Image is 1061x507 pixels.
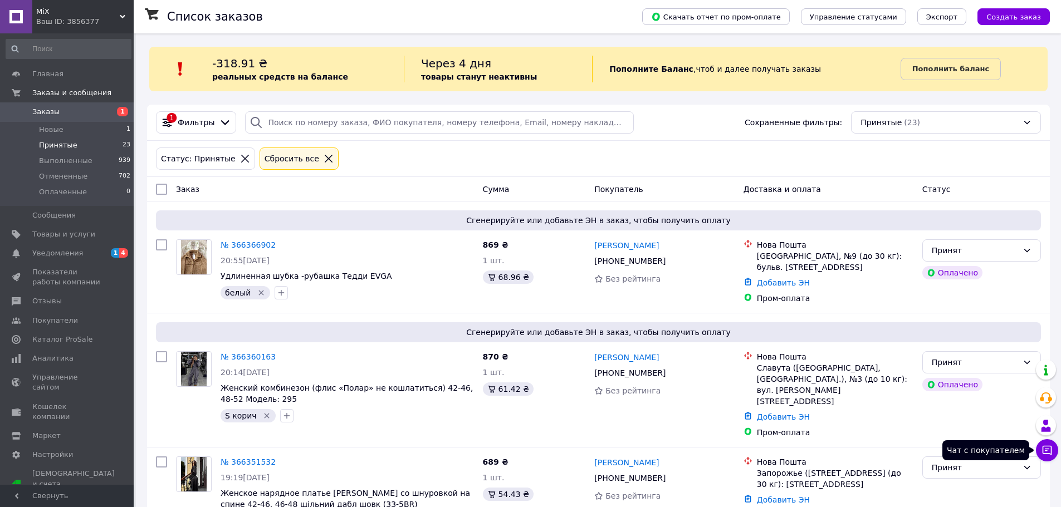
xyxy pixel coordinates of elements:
[757,278,810,287] a: Добавить ЭН
[32,248,83,258] span: Уведомления
[221,457,276,466] a: № 366351532
[977,8,1050,25] button: Создать заказ
[176,351,212,387] a: Фото товару
[221,272,392,280] a: Удлиненная шубка -рубашка Тедди EVGA
[181,352,207,386] img: Фото товару
[917,8,966,25] button: Экспорт
[32,450,73,460] span: Настройки
[221,352,276,361] a: № 366360163
[39,171,87,181] span: Отмененные
[592,365,668,381] div: [PHONE_NUMBER]
[32,402,103,422] span: Кошелек компании
[926,13,957,21] span: Экспорт
[119,248,128,258] span: 4
[1036,439,1058,461] button: Чат с покупателем
[32,229,95,239] span: Товары и услуги
[32,469,115,499] span: [DEMOGRAPHIC_DATA] и счета
[757,293,913,304] div: Пром-оплата
[922,266,982,279] div: Оплачено
[592,56,900,82] div: , чтоб и далее получать заказы
[810,13,897,21] span: Управление статусами
[172,61,189,77] img: :exclamation:
[117,107,128,116] span: 1
[6,39,131,59] input: Поиск
[119,171,130,181] span: 702
[757,456,913,467] div: Нова Пошта
[221,256,270,265] span: 20:55[DATE]
[757,239,913,250] div: Нова Пошта
[119,156,130,166] span: 939
[594,240,659,251] a: [PERSON_NAME]
[483,240,509,249] span: 869 ₴
[32,296,62,306] span: Отзывы
[592,470,668,486] div: [PHONE_NUMBER]
[32,88,111,98] span: Заказы и сообщения
[483,368,505,377] span: 1 шт.
[932,461,1018,474] div: Принят
[757,362,913,407] div: Славута ([GEOGRAPHIC_DATA], [GEOGRAPHIC_DATA].), №3 (до 10 кг): вул. [PERSON_NAME][STREET_ADDRESS]
[257,288,266,297] svg: Удалить метку
[262,152,321,165] div: Сбросить все
[922,185,951,194] span: Статус
[922,378,982,391] div: Оплачено
[744,185,821,194] span: Доставка и оплата
[483,270,534,284] div: 68.96 ₴
[32,69,63,79] span: Главная
[605,386,661,395] span: Без рейтинга
[178,117,214,128] span: Фильтры
[176,185,199,194] span: Заказ
[39,125,63,135] span: Новые
[221,473,270,482] span: 19:19[DATE]
[32,210,76,220] span: Сообщения
[609,65,693,73] b: Пополните Баланс
[181,457,207,491] img: Фото товару
[932,356,1018,368] div: Принят
[32,334,92,344] span: Каталог ProSale
[212,72,348,81] b: реальных средств на балансе
[757,427,913,438] div: Пром-оплата
[801,8,906,25] button: Управление статусами
[421,57,491,70] span: Через 4 дня
[757,412,810,421] a: Добавить ЭН
[966,12,1050,21] a: Создать заказ
[757,250,913,273] div: [GEOGRAPHIC_DATA], №9 (до 30 кг): бульв. [STREET_ADDRESS]
[757,351,913,362] div: Нова Пошта
[212,57,267,70] span: -318.91 ₴
[176,456,212,492] a: Фото товару
[483,473,505,482] span: 1 шт.
[160,327,1036,338] span: Сгенерируйте или добавьте ЭН в заказ, чтобы получить оплату
[421,72,537,81] b: товары станут неактивны
[167,10,263,23] h1: Список заказов
[36,7,120,17] span: MiX
[594,457,659,468] a: [PERSON_NAME]
[745,117,842,128] span: Сохраненные фильтры:
[221,368,270,377] span: 20:14[DATE]
[245,111,633,134] input: Поиск по номеру заказа, ФИО покупателя, номеру телефона, Email, номеру накладной
[32,267,103,287] span: Показатели работы компании
[483,488,534,501] div: 54.43 ₴
[594,352,659,363] a: [PERSON_NAME]
[221,383,473,403] a: Женский комбинезон (флис «Полар» не кошлатиться) 42-46, 48-52 Модель: 295
[912,65,989,73] b: Пополнить баланс
[860,117,902,128] span: Принятые
[159,152,238,165] div: Статус: Принятые
[32,107,60,117] span: Заказы
[32,431,61,441] span: Маркет
[39,156,92,166] span: Выполненные
[32,353,74,363] span: Аналитика
[904,118,920,127] span: (23)
[605,274,661,283] span: Без рейтинга
[483,352,509,361] span: 870 ₴
[757,467,913,490] div: Запорожье ([STREET_ADDRESS] (до 30 кг): [STREET_ADDRESS]
[126,187,130,197] span: 0
[483,457,509,466] span: 689 ₴
[181,240,207,274] img: Фото товару
[126,125,130,135] span: 1
[36,17,134,27] div: Ваш ID: 3856377
[483,185,510,194] span: Сумма
[160,215,1036,226] span: Сгенерируйте или добавьте ЭН в заказ, чтобы получить оплату
[757,495,810,504] a: Добавить ЭН
[605,491,661,500] span: Без рейтинга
